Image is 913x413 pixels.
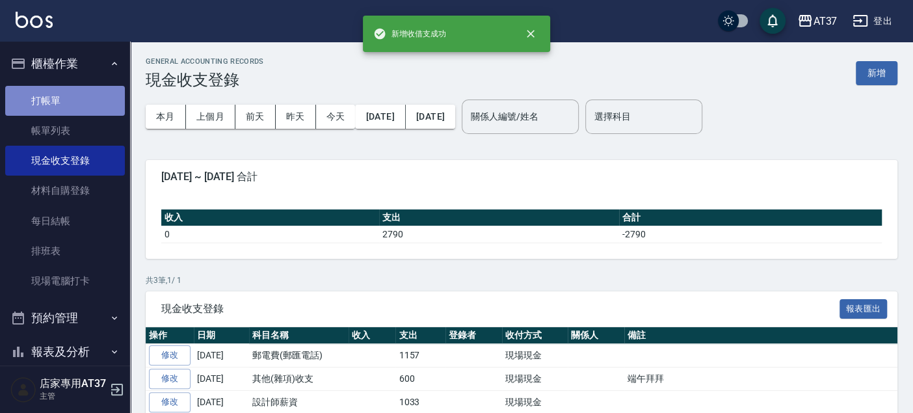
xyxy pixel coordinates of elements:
[5,301,125,335] button: 預約管理
[149,369,191,389] a: 修改
[149,345,191,366] a: 修改
[10,377,36,403] img: Person
[619,226,882,243] td: -2790
[161,226,379,243] td: 0
[373,27,446,40] span: 新增收借支成功
[161,209,379,226] th: 收入
[235,105,276,129] button: 前天
[840,299,888,319] button: 報表匯出
[5,176,125,206] a: 材料自購登錄
[516,20,545,48] button: close
[856,66,897,79] a: 新增
[5,236,125,266] a: 排班表
[146,327,194,344] th: 操作
[276,105,316,129] button: 昨天
[395,327,445,344] th: 支出
[5,47,125,81] button: 櫃檯作業
[445,327,502,344] th: 登錄者
[840,302,888,314] a: 報表匯出
[760,8,786,34] button: save
[619,209,882,226] th: 合計
[5,86,125,116] a: 打帳單
[40,377,106,390] h5: 店家專用AT37
[161,170,882,183] span: [DATE] ~ [DATE] 合計
[194,367,249,391] td: [DATE]
[5,266,125,296] a: 現場電腦打卡
[856,61,897,85] button: 新增
[5,335,125,369] button: 報表及分析
[813,13,837,29] div: AT37
[5,116,125,146] a: 帳單列表
[249,344,349,367] td: 郵電費(郵匯電話)
[502,344,568,367] td: 現場現金
[847,9,897,33] button: 登出
[161,302,840,315] span: 現金收支登錄
[355,105,405,129] button: [DATE]
[379,226,619,243] td: 2790
[406,105,455,129] button: [DATE]
[5,206,125,236] a: 每日結帳
[186,105,235,129] button: 上個月
[5,146,125,176] a: 現金收支登錄
[146,71,264,89] h3: 現金收支登錄
[316,105,356,129] button: 今天
[395,367,445,391] td: 600
[40,390,106,402] p: 主管
[16,12,53,28] img: Logo
[349,327,396,344] th: 收入
[146,105,186,129] button: 本月
[249,367,349,391] td: 其他(雜項)收支
[568,327,624,344] th: 關係人
[194,327,249,344] th: 日期
[146,57,264,66] h2: GENERAL ACCOUNTING RECORDS
[146,274,897,286] p: 共 3 筆, 1 / 1
[379,209,619,226] th: 支出
[249,327,349,344] th: 科目名稱
[395,344,445,367] td: 1157
[502,327,568,344] th: 收付方式
[194,344,249,367] td: [DATE]
[502,367,568,391] td: 現場現金
[149,392,191,412] a: 修改
[792,8,842,34] button: AT37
